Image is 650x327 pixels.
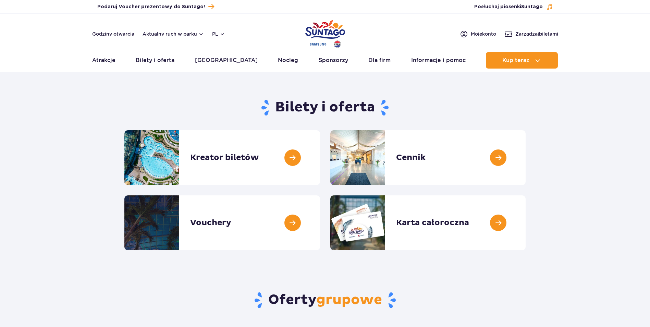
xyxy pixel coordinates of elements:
span: grupowe [316,291,382,308]
span: Suntago [521,4,543,9]
button: Kup teraz [486,52,558,69]
span: Posłuchaj piosenki [474,3,543,10]
a: [GEOGRAPHIC_DATA] [195,52,258,69]
a: Sponsorzy [319,52,348,69]
a: Atrakcje [92,52,115,69]
a: Zarządzajbiletami [504,30,558,38]
a: Mojekonto [460,30,496,38]
button: Aktualny ruch w parku [143,31,204,37]
a: Bilety i oferta [136,52,174,69]
a: Informacje i pomoc [411,52,466,69]
button: pl [212,31,225,37]
a: Park of Poland [305,17,345,49]
span: Podaruj Voucher prezentowy do Suntago! [97,3,205,10]
button: Posłuchaj piosenkiSuntago [474,3,553,10]
span: Moje konto [471,31,496,37]
span: Zarządzaj biletami [515,31,558,37]
a: Nocleg [278,52,298,69]
h2: Oferty [124,291,526,309]
a: Godziny otwarcia [92,31,134,37]
span: Kup teraz [502,57,529,63]
a: Dla firm [368,52,391,69]
a: Podaruj Voucher prezentowy do Suntago! [97,2,214,11]
h1: Bilety i oferta [124,99,526,117]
